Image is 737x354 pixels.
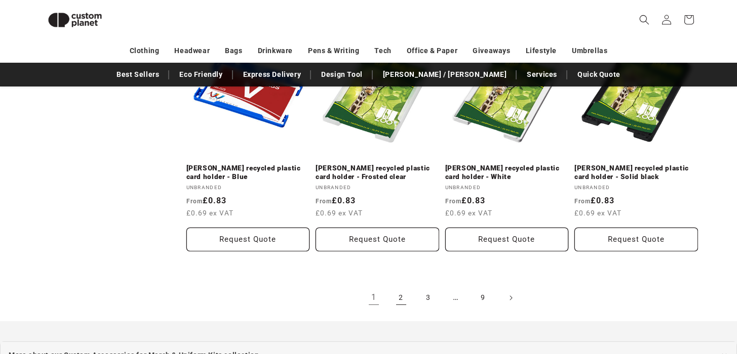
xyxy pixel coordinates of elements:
[174,66,227,83] a: Eco Friendly
[186,228,310,251] button: Request Quote
[258,42,293,60] a: Drinkware
[186,287,698,309] nav: Pagination
[316,164,439,182] a: [PERSON_NAME] recycled plastic card holder - Frosted clear
[363,287,385,309] a: Page 1
[445,287,467,309] span: …
[390,287,412,309] a: Page 2
[563,245,737,354] iframe: Chat Widget
[417,287,440,309] a: Page 3
[308,42,359,60] a: Pens & Writing
[174,42,210,60] a: Headwear
[378,66,512,83] a: [PERSON_NAME] / [PERSON_NAME]
[572,42,607,60] a: Umbrellas
[374,42,391,60] a: Tech
[633,9,655,31] summary: Search
[111,66,164,83] a: Best Sellers
[407,42,457,60] a: Office & Paper
[40,4,110,36] img: Custom Planet
[473,42,510,60] a: Giveaways
[238,66,306,83] a: Express Delivery
[574,228,698,251] button: Request Quote
[572,66,626,83] a: Quick Quote
[526,42,557,60] a: Lifestyle
[316,66,368,83] a: Design Tool
[445,228,569,251] button: Request Quote
[472,287,494,309] a: Page 9
[445,164,569,182] a: [PERSON_NAME] recycled plastic card holder - White
[574,164,698,182] a: [PERSON_NAME] recycled plastic card holder - Solid black
[499,287,522,309] a: Next page
[186,164,310,182] a: [PERSON_NAME] recycled plastic card holder - Blue
[522,66,562,83] a: Services
[225,42,242,60] a: Bags
[130,42,160,60] a: Clothing
[316,228,439,251] button: Request Quote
